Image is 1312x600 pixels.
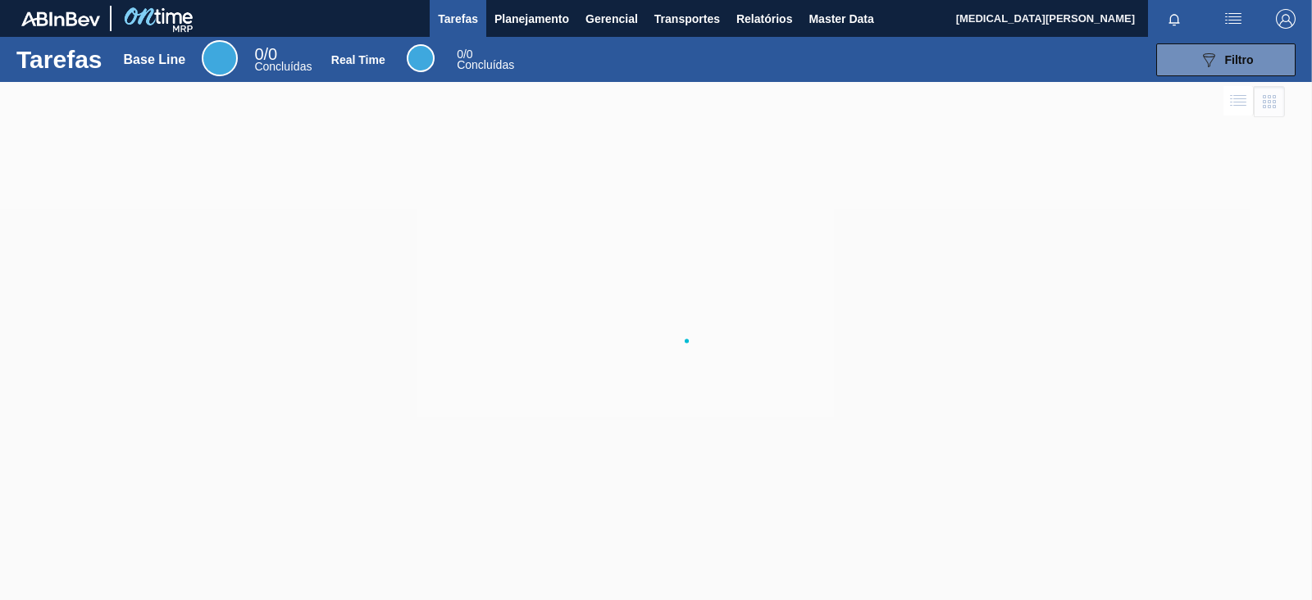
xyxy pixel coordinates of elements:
[1276,9,1296,29] img: Logout
[1225,53,1254,66] span: Filtro
[202,40,238,76] div: Base Line
[736,9,792,29] span: Relatórios
[124,52,186,67] div: Base Line
[331,53,385,66] div: Real Time
[407,44,435,72] div: Real Time
[1148,7,1200,30] button: Notificações
[457,49,514,70] div: Real Time
[254,48,312,72] div: Base Line
[254,45,263,63] span: 0
[654,9,720,29] span: Transportes
[254,60,312,73] span: Concluídas
[494,9,569,29] span: Planejamento
[457,48,472,61] span: / 0
[809,9,873,29] span: Master Data
[16,50,102,69] h1: Tarefas
[457,48,463,61] span: 0
[254,45,277,63] span: / 0
[438,9,478,29] span: Tarefas
[21,11,100,26] img: TNhmsLtSVTkK8tSr43FrP2fwEKptu5GPRR3wAAAABJRU5ErkJggg==
[585,9,638,29] span: Gerencial
[457,58,514,71] span: Concluídas
[1156,43,1296,76] button: Filtro
[1223,9,1243,29] img: userActions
